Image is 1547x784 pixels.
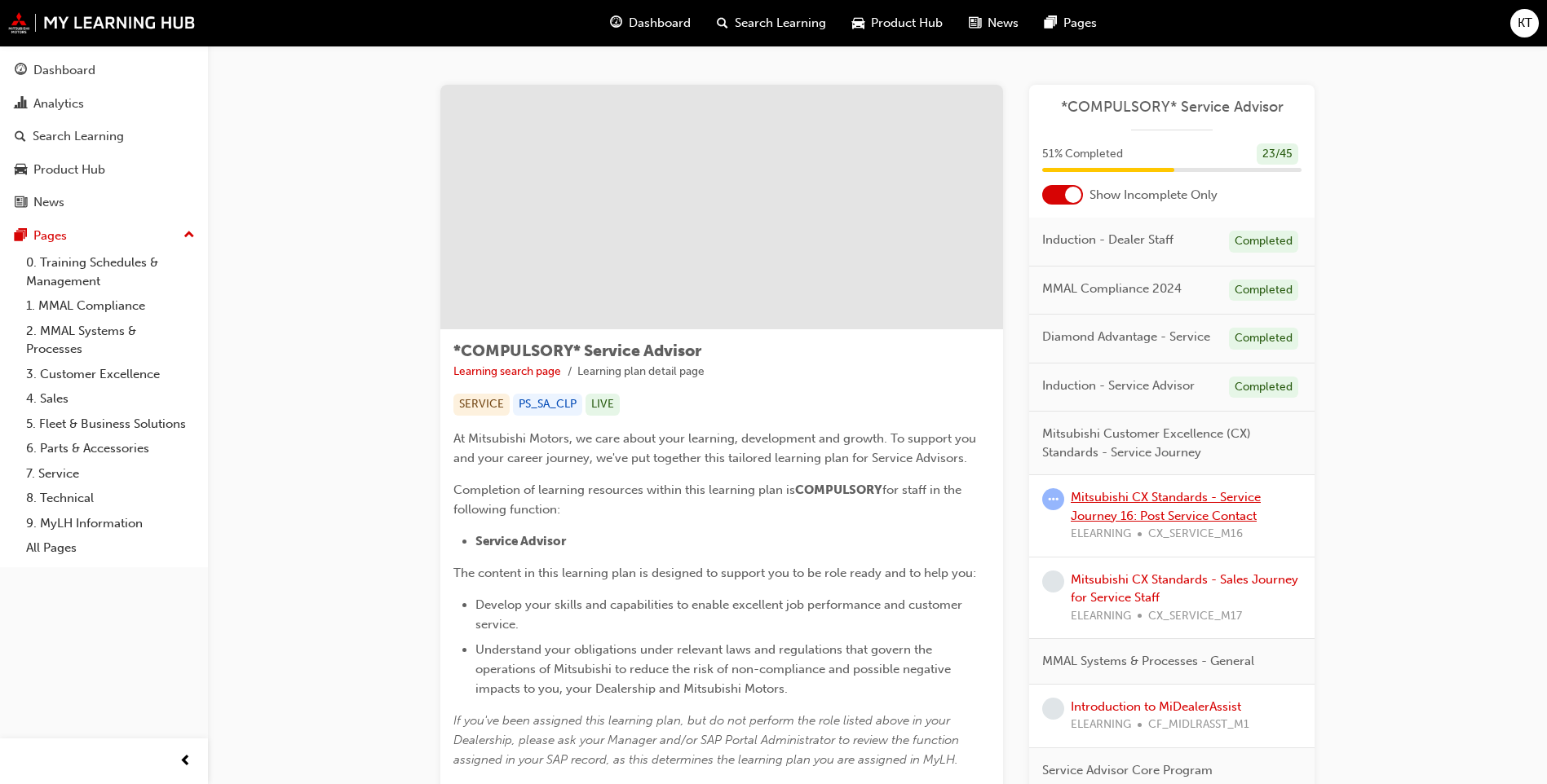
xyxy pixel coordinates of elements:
a: 9. MyLH Information [20,511,201,536]
a: 4. Sales [20,386,201,412]
a: Learning search page [453,364,561,378]
div: 23 / 45 [1257,143,1298,165]
div: Completed [1229,328,1298,350]
button: Pages [7,221,201,251]
span: 51 % Completed [1042,145,1123,164]
span: Search Learning [735,14,826,33]
span: Develop your skills and capabilities to enable excellent job performance and customer service. [475,597,966,632]
a: Mitsubishi CX Standards - Service Journey 16: Post Service Contact [1071,490,1261,523]
span: Show Incomplete Only [1090,186,1218,205]
span: CX_SERVICE_M17 [1148,607,1242,626]
span: pages-icon [1045,13,1057,33]
div: PS_SA_CLP [513,394,582,416]
span: Dashboard [629,14,691,33]
a: Introduction to MiDealerAssist [1071,699,1241,714]
a: All Pages [20,535,201,561]
div: Pages [33,227,67,245]
div: Search Learning [33,127,124,146]
a: 3. Customer Excellence [20,362,201,387]
a: car-iconProduct Hub [839,7,956,40]
li: Learning plan detail page [577,363,705,381]
a: *COMPULSORY* Service Advisor [1042,98,1302,117]
span: If you've been assigned this learning plan, but do not perform the role listed above in your Deal... [453,713,962,767]
span: Product Hub [871,14,943,33]
div: News [33,193,64,212]
span: Completion of learning resources within this learning plan is [453,482,795,497]
span: search-icon [717,13,728,33]
span: learningRecordVerb_NONE-icon [1042,698,1064,720]
span: ELEARNING [1071,607,1131,626]
a: 7. Service [20,461,201,487]
span: for staff in the following function: [453,482,965,517]
span: Induction - Dealer Staff [1042,231,1174,249]
a: news-iconNews [956,7,1032,40]
span: At Mitsubishi Motors, we care about your learning, development and growth. To support you and you... [453,431,979,465]
div: Completed [1229,280,1298,302]
span: ELEARNING [1071,525,1131,544]
span: News [988,14,1019,33]
span: Service Advisor Core Program [1042,761,1213,780]
a: search-iconSearch Learning [704,7,839,40]
a: 6. Parts & Accessories [20,436,201,461]
div: Product Hub [33,161,105,179]
div: Analytics [33,95,84,113]
a: Mitsubishi CX Standards - Sales Journey for Service Staff [1071,572,1298,606]
span: guage-icon [610,13,622,33]
span: CF_MIDLRASST_M1 [1148,716,1249,734]
span: Service Advisor [475,534,566,548]
a: 5. Fleet & Business Solutions [20,412,201,437]
span: guage-icon [15,64,27,78]
span: MMAL Systems & Processes - General [1042,652,1254,671]
span: pages-icon [15,229,27,244]
span: Pages [1063,14,1097,33]
span: Diamond Advantage - Service [1042,328,1210,346]
span: MMAL Compliance 2024 [1042,280,1182,298]
span: news-icon [969,13,981,33]
button: KT [1510,9,1539,37]
div: Completed [1229,231,1298,253]
span: prev-icon [179,751,192,772]
div: SERVICE [453,394,510,416]
button: DashboardAnalyticsSearch LearningProduct HubNews [7,52,201,221]
a: pages-iconPages [1032,7,1110,40]
span: learningRecordVerb_ATTEMPT-icon [1042,488,1064,510]
a: Dashboard [7,55,201,86]
span: ELEARNING [1071,716,1131,734]
a: Search Learning [7,121,201,152]
a: Analytics [7,89,201,119]
a: Product Hub [7,155,201,185]
a: 8. Technical [20,486,201,511]
span: The content in this learning plan is designed to support you to be role ready and to help you: [453,566,976,580]
div: LIVE [586,394,620,416]
span: search-icon [15,130,26,144]
a: 1. MMAL Compliance [20,293,201,319]
span: chart-icon [15,97,27,112]
span: Mitsubishi Customer Excellence (CX) Standards - Service Journey [1042,425,1288,461]
a: News [7,187,201,218]
span: up-icon [183,225,195,246]
a: guage-iconDashboard [597,7,704,40]
span: *COMPULSORY* Service Advisor [453,341,701,360]
span: news-icon [15,196,27,210]
span: KT [1518,14,1532,33]
a: 0. Training Schedules & Management [20,250,201,293]
a: 2. MMAL Systems & Processes [20,319,201,362]
div: Dashboard [33,61,95,80]
img: mmal [8,12,196,33]
span: CX_SERVICE_M16 [1148,525,1243,544]
span: COMPULSORY [795,482,882,497]
span: learningRecordVerb_NONE-icon [1042,570,1064,592]
span: Understand your obligations under relevant laws and regulations that govern the operations of Mit... [475,642,954,696]
span: car-icon [852,13,864,33]
span: car-icon [15,163,27,178]
div: Completed [1229,377,1298,399]
span: Induction - Service Advisor [1042,377,1195,395]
